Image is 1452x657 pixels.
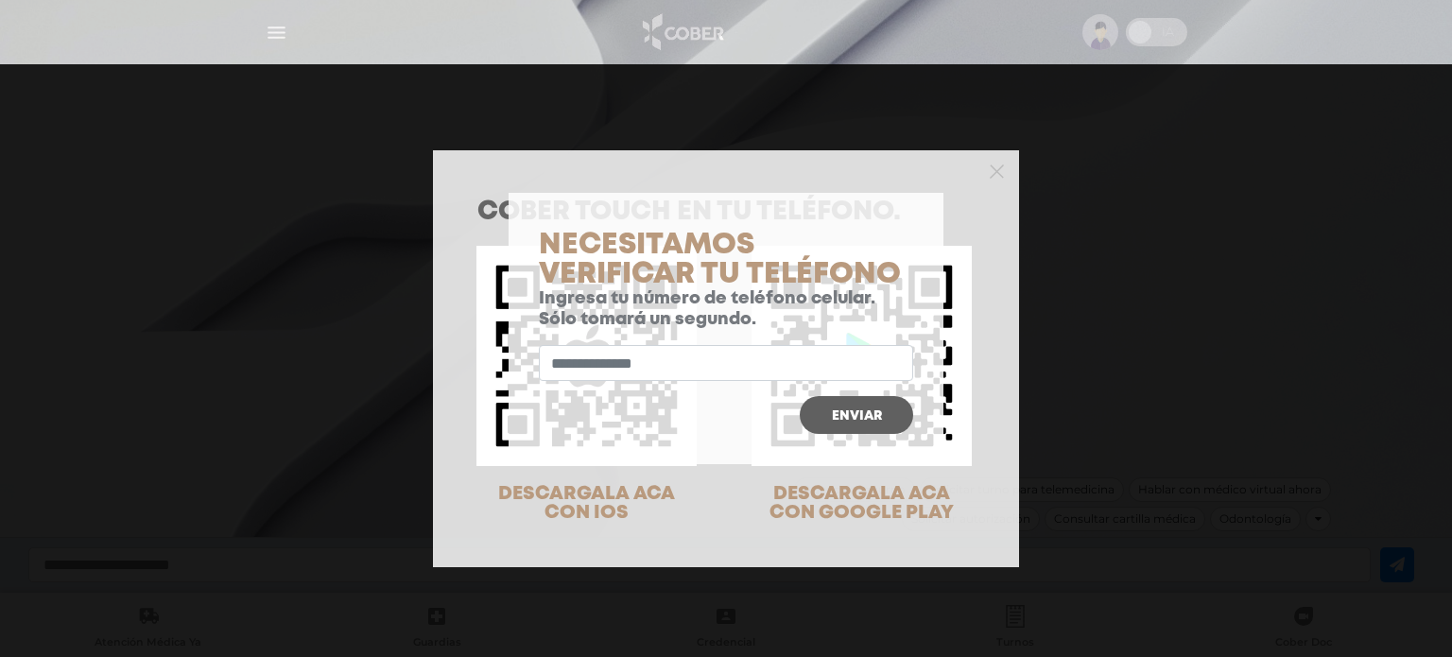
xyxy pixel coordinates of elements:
[539,289,913,330] p: Ingresa tu número de teléfono celular. Sólo tomará un segundo.
[476,246,697,466] img: qr-code
[990,162,1004,179] button: Close
[832,409,882,423] span: Enviar
[769,485,954,522] span: DESCARGALA ACA CON GOOGLE PLAY
[477,199,975,226] h1: COBER TOUCH en tu teléfono.
[800,396,913,434] button: Enviar
[539,233,901,287] span: Necesitamos verificar tu teléfono
[498,485,675,522] span: DESCARGALA ACA CON IOS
